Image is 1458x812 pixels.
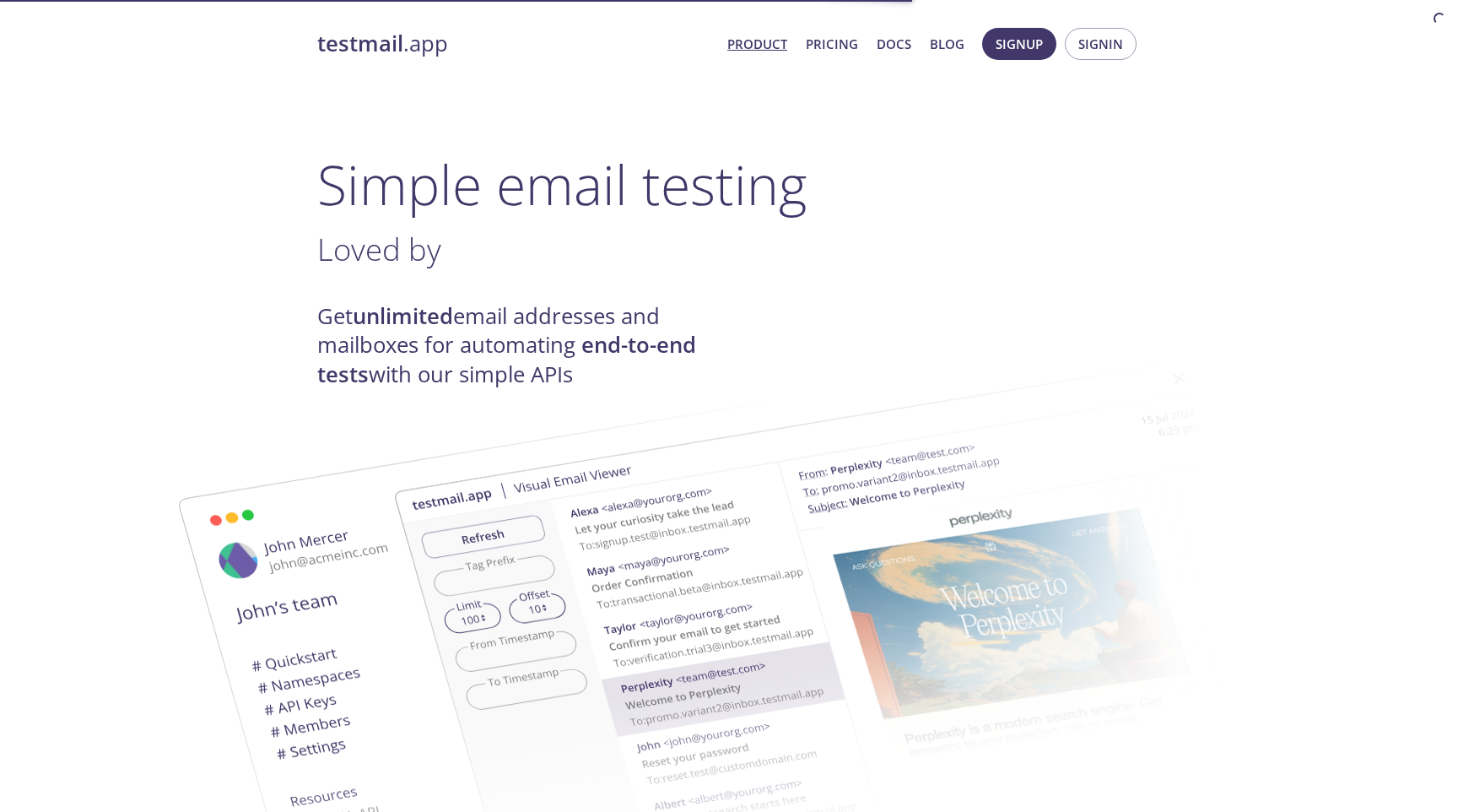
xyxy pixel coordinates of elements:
a: Pricing [806,33,858,55]
span: Signin [1078,33,1123,55]
h4: Get email addresses and mailboxes for automating with our simple APIs [317,302,729,389]
a: Product [727,33,787,55]
span: Signup [996,33,1043,55]
a: testmail.app [317,30,714,58]
button: Signin [1065,28,1137,60]
strong: unlimited [353,301,453,331]
strong: testmail [317,29,403,58]
a: Blog [930,33,964,55]
span: Loved by [317,228,441,270]
h1: Simple email testing [317,152,1141,217]
button: Signup [982,28,1056,60]
strong: end-to-end tests [317,330,696,388]
a: Docs [877,33,911,55]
